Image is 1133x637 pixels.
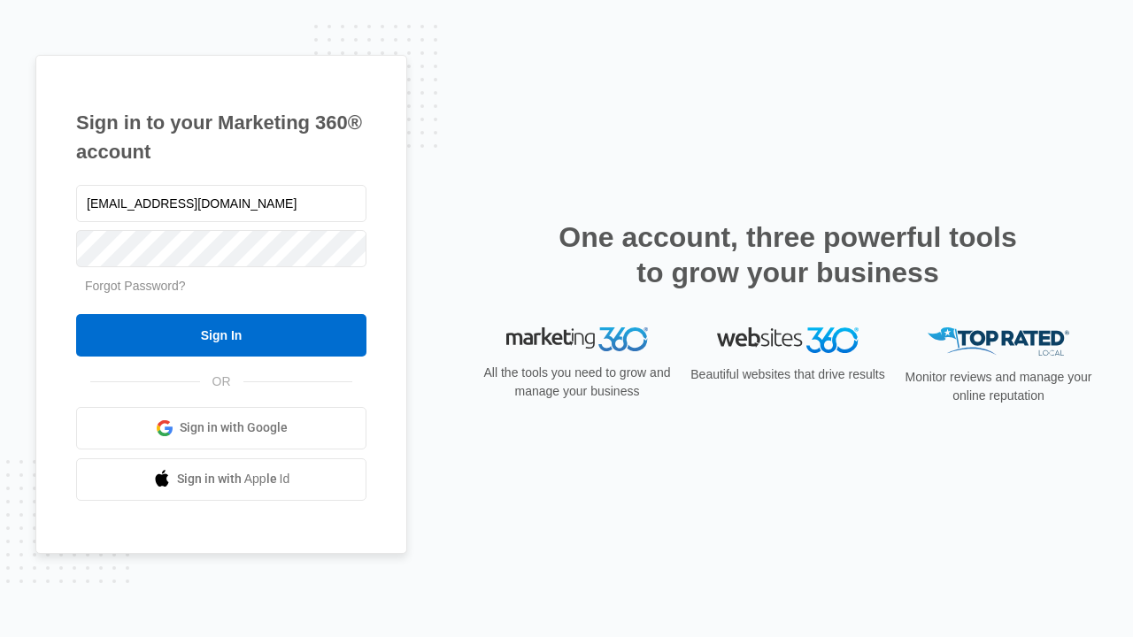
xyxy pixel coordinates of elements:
[76,185,366,222] input: Email
[928,327,1069,357] img: Top Rated Local
[689,365,887,384] p: Beautiful websites that drive results
[506,327,648,352] img: Marketing 360
[478,364,676,401] p: All the tools you need to grow and manage your business
[180,418,288,437] span: Sign in with Google
[76,108,366,166] h1: Sign in to your Marketing 360® account
[177,470,290,488] span: Sign in with Apple Id
[76,314,366,357] input: Sign In
[553,219,1022,290] h2: One account, three powerful tools to grow your business
[76,407,366,449] a: Sign in with Google
[85,279,186,293] a: Forgot Password?
[717,327,859,353] img: Websites 360
[899,368,1098,405] p: Monitor reviews and manage your online reputation
[200,372,243,391] span: OR
[76,458,366,501] a: Sign in with Apple Id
